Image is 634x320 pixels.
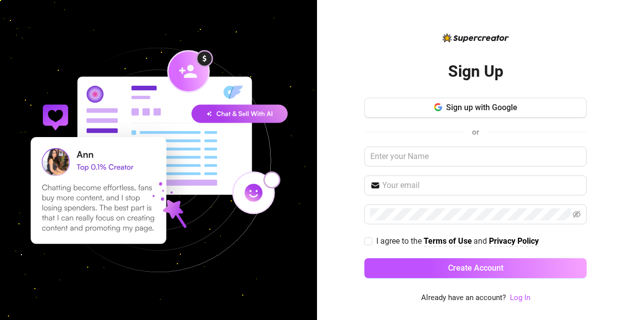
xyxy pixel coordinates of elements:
[382,179,581,191] input: Your email
[443,33,509,42] img: logo-BBDzfeDw.svg
[446,103,517,112] span: Sign up with Google
[489,236,539,246] strong: Privacy Policy
[474,236,489,246] span: and
[448,263,503,273] span: Create Account
[364,98,587,118] button: Sign up with Google
[424,236,472,247] a: Terms of Use
[472,128,479,137] span: or
[364,147,587,166] input: Enter your Name
[510,293,530,302] a: Log In
[448,61,503,82] h2: Sign Up
[364,258,587,278] button: Create Account
[489,236,539,247] a: Privacy Policy
[376,236,424,246] span: I agree to the
[510,292,530,304] a: Log In
[424,236,472,246] strong: Terms of Use
[573,210,581,218] span: eye-invisible
[421,292,506,304] span: Already have an account?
